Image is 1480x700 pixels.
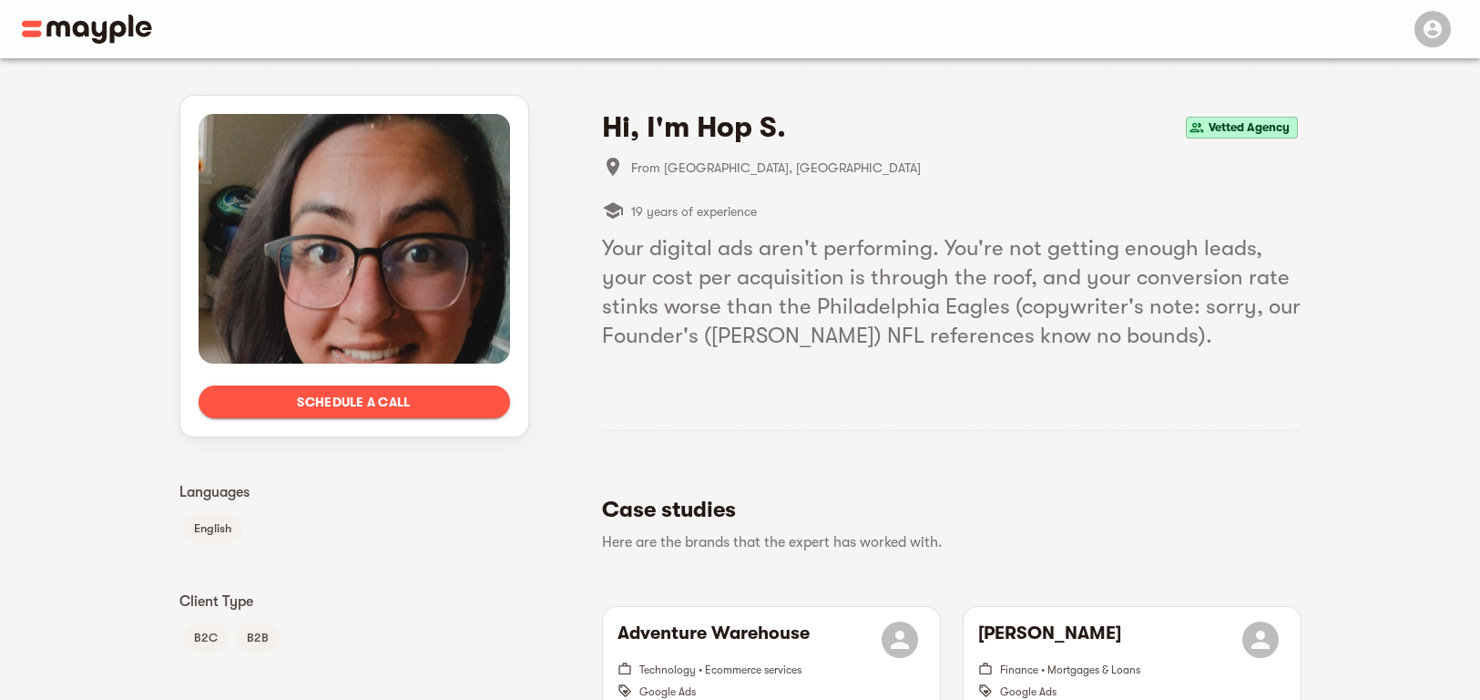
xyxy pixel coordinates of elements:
span: Google Ads [1000,685,1056,698]
span: Schedule a call [213,391,495,413]
span: Vetted Agency [1201,117,1297,139]
p: Languages [179,481,529,503]
span: English [183,518,242,540]
h6: Adventure Warehouse [618,622,810,658]
span: 19 years of experience [631,201,757,222]
button: Schedule a call [199,386,510,418]
span: B2B [236,627,280,649]
span: Google Ads [639,685,696,698]
p: Here are the brands that the expert has worked with. [602,531,1287,553]
p: Client Type [179,591,529,612]
h5: Your digital ads aren't performing. You're not getting enough leads, your cost per acquisition is... [602,233,1301,350]
span: B2C [183,627,229,649]
h4: Hi, I'm Hop S. [602,109,786,146]
h6: [PERSON_NAME] [978,622,1121,658]
span: Menu [1403,20,1458,35]
span: Technology • Ecommerce services [639,664,801,676]
span: Finance • Mortgages & Loans [1000,664,1140,676]
span: From [GEOGRAPHIC_DATA], [GEOGRAPHIC_DATA] [631,157,1301,179]
h5: Case studies [602,495,1287,524]
img: Main logo [22,15,152,44]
